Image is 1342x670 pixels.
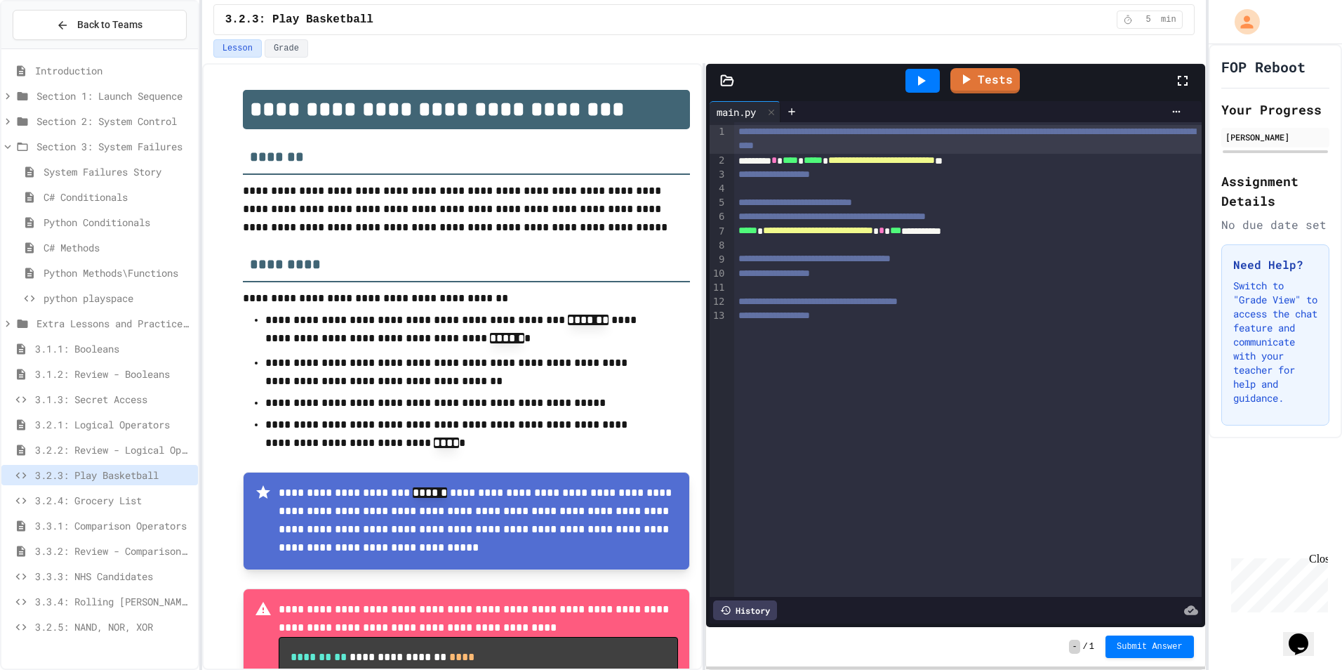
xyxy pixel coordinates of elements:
[44,265,192,280] span: Python Methods\Functions
[35,594,192,609] span: 3.3.4: Rolling [PERSON_NAME]
[35,392,192,407] span: 3.1.3: Secret Access
[710,309,727,323] div: 13
[710,295,727,309] div: 12
[710,101,780,122] div: main.py
[213,39,262,58] button: Lesson
[1089,641,1094,652] span: 1
[6,6,97,89] div: Chat with us now!Close
[36,114,192,129] span: Section 2: System Control
[225,11,373,28] span: 3.2.3: Play Basketball
[44,190,192,204] span: C# Conditionals
[950,68,1020,93] a: Tests
[710,182,727,196] div: 4
[1283,614,1328,656] iframe: chat widget
[36,88,192,103] span: Section 1: Launch Sequence
[35,493,192,508] span: 3.2.4: Grocery List
[710,210,727,224] div: 6
[44,215,192,230] span: Python Conditionals
[1117,641,1183,652] span: Submit Answer
[35,341,192,356] span: 3.1.1: Booleans
[1069,640,1079,654] span: -
[35,518,192,533] span: 3.3.1: Comparison Operators
[1233,256,1317,273] h3: Need Help?
[710,168,727,182] div: 3
[35,63,192,78] span: Introduction
[1161,14,1176,25] span: min
[710,196,727,210] div: 5
[13,10,187,40] button: Back to Teams
[710,105,763,119] div: main.py
[1221,171,1329,211] h2: Assignment Details
[77,18,142,32] span: Back to Teams
[44,240,192,255] span: C# Methods
[1105,636,1194,658] button: Submit Answer
[1221,100,1329,119] h2: Your Progress
[710,125,727,154] div: 1
[1220,6,1263,38] div: My Account
[1233,279,1317,405] p: Switch to "Grade View" to access the chat feature and communicate with your teacher for help and ...
[35,442,192,457] span: 3.2.2: Review - Logical Operators
[44,291,192,306] span: python playspace
[36,316,192,331] span: Extra Lessons and Practice Python
[710,267,727,281] div: 10
[710,225,727,239] div: 7
[1225,553,1328,612] iframe: chat widget
[710,253,727,267] div: 9
[36,139,192,154] span: Section 3: System Failures
[1225,131,1325,143] div: [PERSON_NAME]
[35,417,192,432] span: 3.2.1: Logical Operators
[44,164,192,179] span: System Failures Story
[35,544,192,558] span: 3.3.2: Review - Comparison Operators
[1221,216,1329,233] div: No due date set
[35,367,192,381] span: 3.1.2: Review - Booleans
[1221,57,1306,77] h1: FOP Reboot
[710,281,727,295] div: 11
[1137,14,1160,25] span: 5
[713,600,777,620] div: History
[35,619,192,634] span: 3.2.5: NAND, NOR, XOR
[710,154,727,168] div: 2
[35,468,192,482] span: 3.2.3: Play Basketball
[1083,641,1088,652] span: /
[265,39,308,58] button: Grade
[35,569,192,584] span: 3.3.3: NHS Candidates
[710,239,727,253] div: 8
